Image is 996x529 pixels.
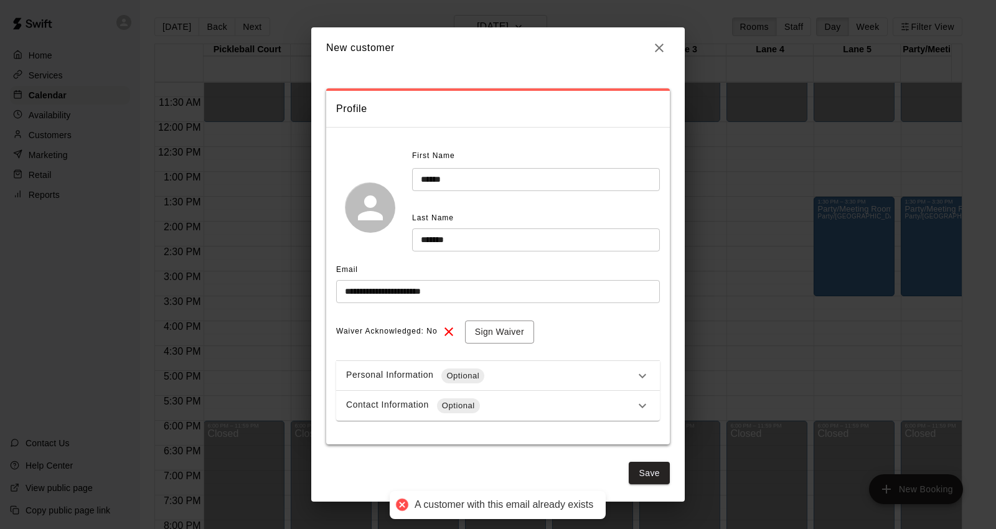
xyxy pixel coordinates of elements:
div: Personal InformationOptional [336,361,660,391]
span: Waiver Acknowledged: No [336,322,438,342]
button: Sign Waiver [465,321,534,344]
span: First Name [412,146,455,166]
div: Personal Information [346,368,635,383]
div: A customer with this email already exists [415,499,593,512]
span: Email [336,265,358,274]
div: Contact InformationOptional [336,391,660,421]
h6: New customer [326,40,395,56]
span: Profile [336,101,660,117]
div: Contact Information [346,398,635,413]
span: Optional [437,400,480,412]
span: Last Name [412,213,454,222]
span: Optional [441,370,484,382]
button: Save [629,462,670,485]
